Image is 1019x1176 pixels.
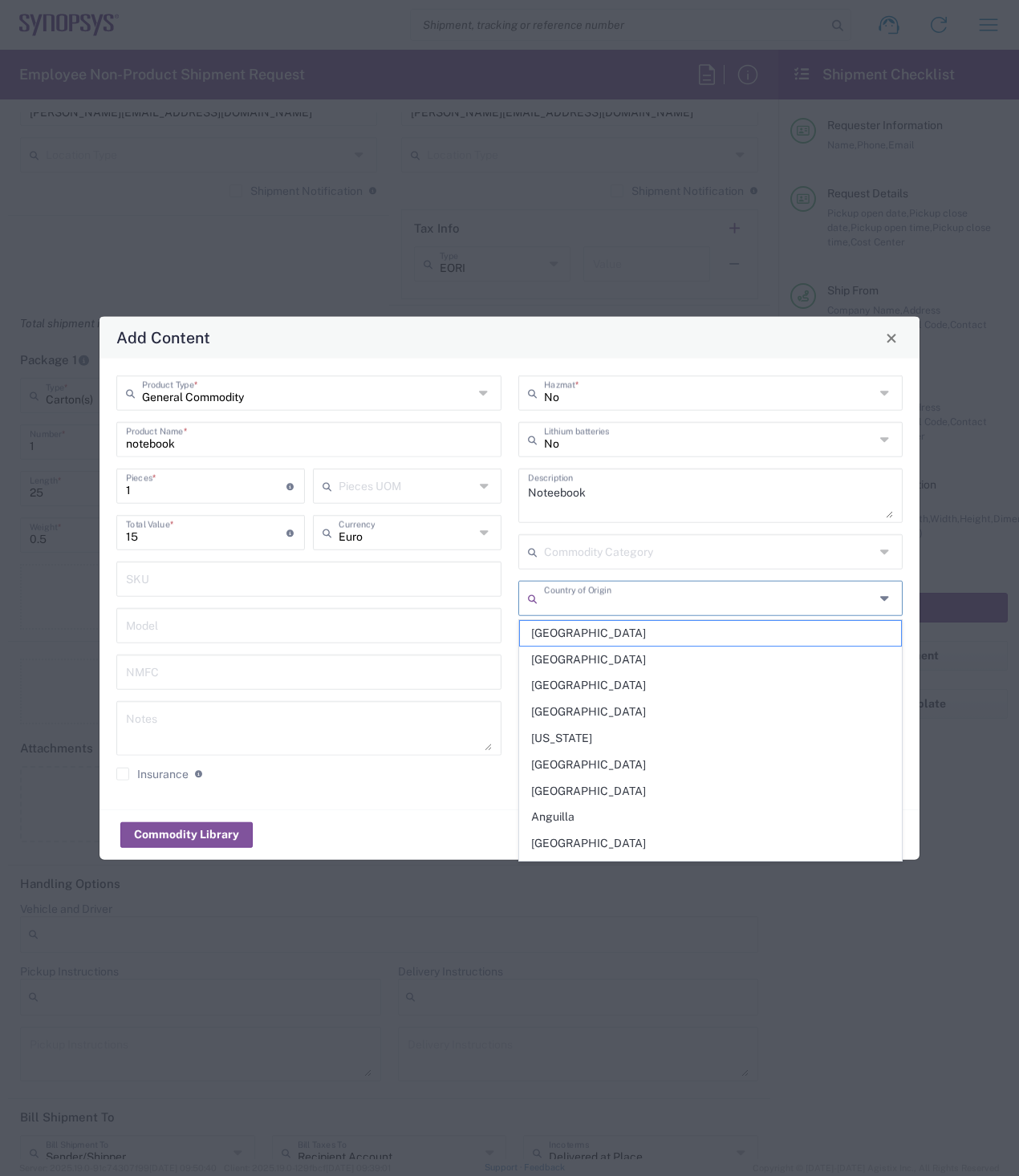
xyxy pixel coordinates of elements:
[120,821,253,847] button: Commodity Library
[520,621,902,646] span: [GEOGRAPHIC_DATA]
[520,805,902,829] span: Anguilla
[116,768,189,781] label: Insurance
[520,831,902,856] span: [GEOGRAPHIC_DATA]
[520,858,902,882] span: [GEOGRAPHIC_DATA]
[116,326,210,349] h4: Add Content
[520,779,902,804] span: [GEOGRAPHIC_DATA]
[880,326,903,349] button: Close
[520,647,902,672] span: [GEOGRAPHIC_DATA]
[520,700,902,724] span: [GEOGRAPHIC_DATA]
[520,673,902,698] span: [GEOGRAPHIC_DATA]
[520,752,902,777] span: [GEOGRAPHIC_DATA]
[520,726,902,751] span: [US_STATE]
